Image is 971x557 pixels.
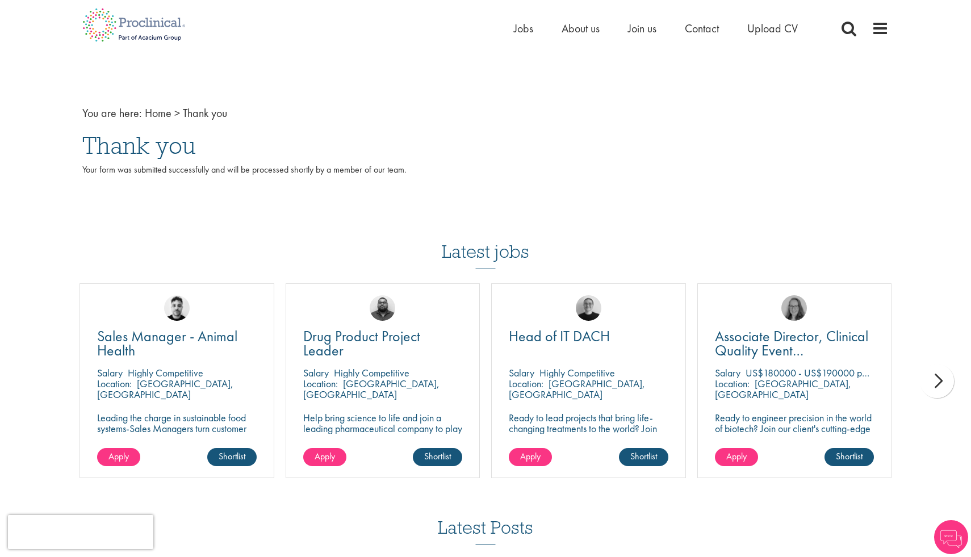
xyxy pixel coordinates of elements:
[82,106,142,120] span: You are here:
[128,366,203,379] p: Highly Competitive
[685,21,719,36] a: Contact
[509,326,610,346] span: Head of IT DACH
[920,364,954,398] div: next
[442,213,529,269] h3: Latest jobs
[97,377,132,390] span: Location:
[726,450,747,462] span: Apply
[97,377,233,401] p: [GEOGRAPHIC_DATA], [GEOGRAPHIC_DATA]
[303,329,463,358] a: Drug Product Project Leader
[334,366,409,379] p: Highly Competitive
[207,448,257,466] a: Shortlist
[520,450,541,462] span: Apply
[509,412,668,466] p: Ready to lead projects that bring life-changing treatments to the world? Join our client at the f...
[509,377,543,390] span: Location:
[747,21,798,36] a: Upload CV
[303,366,329,379] span: Salary
[97,366,123,379] span: Salary
[509,377,645,401] p: [GEOGRAPHIC_DATA], [GEOGRAPHIC_DATA]
[628,21,656,36] a: Join us
[174,106,180,120] span: >
[715,366,740,379] span: Salary
[824,448,874,466] a: Shortlist
[562,21,600,36] a: About us
[509,329,668,344] a: Head of IT DACH
[303,326,420,360] span: Drug Product Project Leader
[438,518,533,545] h3: Latest Posts
[82,164,889,190] p: Your form was submitted successfully and will be processed shortly by a member of our team.
[746,366,898,379] p: US$180000 - US$190000 per annum
[934,520,968,554] img: Chatbot
[715,377,851,401] p: [GEOGRAPHIC_DATA], [GEOGRAPHIC_DATA]
[97,448,140,466] a: Apply
[509,448,552,466] a: Apply
[97,412,257,445] p: Leading the charge in sustainable food systems-Sales Managers turn customer success into global p...
[715,448,758,466] a: Apply
[164,295,190,321] img: Dean Fisher
[619,448,668,466] a: Shortlist
[514,21,533,36] a: Jobs
[183,106,227,120] span: Thank you
[370,295,395,321] img: Ashley Bennett
[781,295,807,321] img: Ingrid Aymes
[303,377,338,390] span: Location:
[303,448,346,466] a: Apply
[413,448,462,466] a: Shortlist
[97,326,237,360] span: Sales Manager - Animal Health
[715,329,874,358] a: Associate Director, Clinical Quality Event Management (GCP)
[509,366,534,379] span: Salary
[715,412,874,466] p: Ready to engineer precision in the world of biotech? Join our client's cutting-edge team and play...
[82,130,196,161] span: Thank you
[303,412,463,466] p: Help bring science to life and join a leading pharmaceutical company to play a key role in delive...
[145,106,171,120] a: breadcrumb link
[8,515,153,549] iframe: reCAPTCHA
[539,366,615,379] p: Highly Competitive
[97,329,257,358] a: Sales Manager - Animal Health
[576,295,601,321] img: Emma Pretorious
[303,377,440,401] p: [GEOGRAPHIC_DATA], [GEOGRAPHIC_DATA]
[715,326,868,374] span: Associate Director, Clinical Quality Event Management (GCP)
[315,450,335,462] span: Apply
[108,450,129,462] span: Apply
[715,377,750,390] span: Location:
